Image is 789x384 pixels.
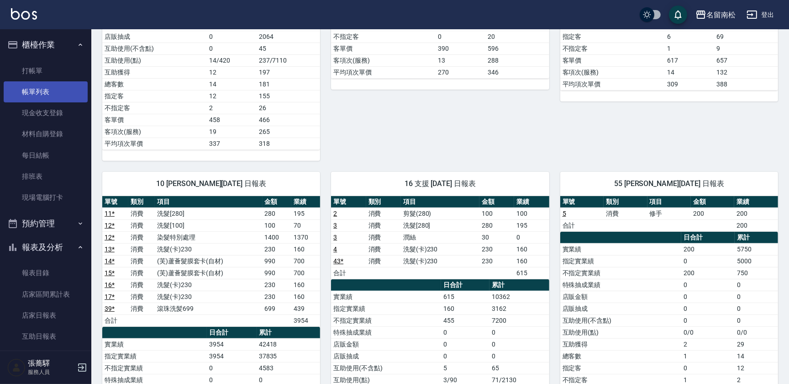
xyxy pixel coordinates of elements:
td: 洗髮[280] [401,219,479,231]
td: 消費 [128,219,154,231]
td: 200 [734,219,778,231]
td: 總客數 [102,78,207,90]
td: 0 [681,315,735,326]
td: (芙)蘆薈髮膜套卡(自材) [155,267,263,279]
td: 230 [263,243,291,255]
th: 業績 [514,196,549,208]
table: a dense table [331,196,549,279]
td: 0 [441,338,489,350]
button: 名留南松 [692,5,739,24]
td: 195 [514,219,549,231]
td: 實業績 [331,291,441,303]
a: 店家區間累計表 [4,284,88,305]
td: 3954 [291,315,320,326]
th: 日合計 [681,232,735,244]
td: 指定客 [560,31,665,43]
button: 登出 [743,6,778,23]
td: 181 [257,78,321,90]
td: 390 [436,43,485,54]
td: 不指定客 [560,43,665,54]
td: 0 [207,43,257,54]
span: 55 [PERSON_NAME][DATE] 日報表 [571,179,767,188]
td: 200 [734,208,778,219]
a: 店家日報表 [4,305,88,326]
td: 剪髮(280) [401,208,479,219]
th: 單號 [560,196,604,208]
td: 388 [714,78,778,90]
td: 12 [207,90,257,102]
td: 合計 [560,219,604,231]
td: 14 [735,350,778,362]
th: 類別 [604,196,647,208]
img: Person [7,358,26,377]
td: 指定實業績 [560,255,682,267]
td: 288 [485,54,549,66]
a: 5 [563,210,566,217]
td: 237/7110 [257,54,321,66]
td: 消費 [128,267,154,279]
td: 1400 [263,231,291,243]
td: 1370 [291,231,320,243]
td: 洗髮(卡)230 [155,279,263,291]
th: 業績 [734,196,778,208]
a: 現金收支登錄 [4,102,88,123]
td: 750 [735,267,778,279]
td: 不指定客 [331,31,436,43]
td: 平均項次單價 [331,66,436,78]
td: 155 [257,90,321,102]
td: 染髮特別處理 [155,231,263,243]
th: 日合計 [207,327,257,339]
td: 45 [257,43,321,54]
td: 洗髮[280] [155,208,263,219]
a: 報表目錄 [4,262,88,283]
td: 197 [257,66,321,78]
td: 5750 [735,243,778,255]
td: 客項次(服務) [331,54,436,66]
td: 指定實業績 [102,350,207,362]
td: 7200 [489,315,549,326]
td: 消費 [128,231,154,243]
td: 消費 [366,231,401,243]
td: 596 [485,43,549,54]
table: a dense table [560,196,778,232]
td: 12 [207,66,257,78]
td: 230 [263,291,291,303]
td: 平均項次單價 [560,78,665,90]
td: 0/0 [735,326,778,338]
td: 26 [257,102,321,114]
td: 不指定實業績 [331,315,441,326]
a: 3 [333,222,337,229]
td: 消費 [604,208,647,219]
td: 1 [681,350,735,362]
td: 0 [681,362,735,374]
td: 699 [263,303,291,315]
table: a dense table [102,196,320,327]
td: 230 [479,255,514,267]
td: 160 [291,243,320,255]
td: 0 [436,31,485,43]
p: 服務人員 [28,368,74,376]
td: 14/420 [207,54,257,66]
a: 帳單列表 [4,81,88,102]
button: 櫃檯作業 [4,33,88,57]
td: 458 [207,114,257,126]
td: 160 [291,291,320,303]
td: 466 [257,114,321,126]
td: 消費 [128,255,154,267]
span: 16 支援 [DATE] 日報表 [342,179,538,188]
td: 0 [681,303,735,315]
td: 互助獲得 [560,338,682,350]
td: 9 [714,43,778,54]
td: 10362 [489,291,549,303]
td: 0/0 [681,326,735,338]
td: 洗髮(卡)230 [401,255,479,267]
td: 617 [665,54,715,66]
td: 指定客 [102,90,207,102]
td: 洗髮(卡)230 [155,243,263,255]
div: 名留南松 [706,9,736,21]
td: 互助使用(點) [102,54,207,66]
td: 消費 [128,243,154,255]
td: 客單價 [102,114,207,126]
td: 互助使用(點) [560,326,682,338]
th: 項目 [155,196,263,208]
